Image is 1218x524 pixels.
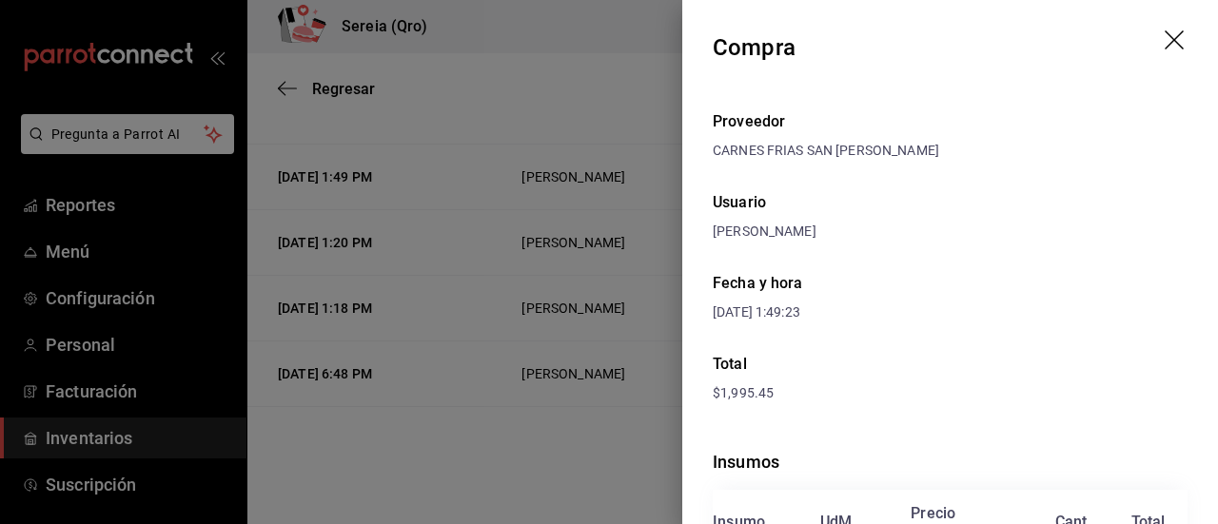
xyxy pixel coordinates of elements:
[713,30,796,65] div: Compra
[713,141,1188,161] div: CARNES FRIAS SAN [PERSON_NAME]
[713,385,774,400] span: $1,995.45
[1165,30,1188,53] button: drag
[713,272,951,295] div: Fecha y hora
[713,302,951,322] div: [DATE] 1:49:23
[713,222,1188,242] div: [PERSON_NAME]
[713,449,1188,475] div: Insumos
[713,191,1188,214] div: Usuario
[713,353,1188,376] div: Total
[713,110,1188,133] div: Proveedor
